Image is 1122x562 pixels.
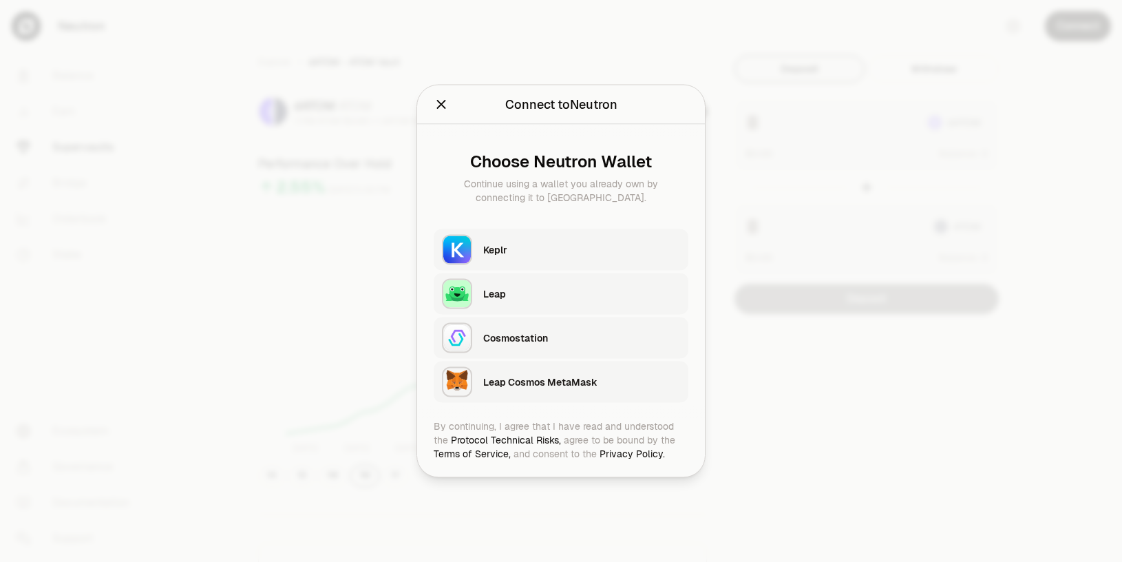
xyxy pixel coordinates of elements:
[442,367,472,397] img: Leap Cosmos MetaMask
[600,448,665,460] a: Privacy Policy.
[434,229,688,271] button: KeplrKeplr
[483,287,680,301] div: Leap
[483,331,680,345] div: Cosmostation
[483,243,680,257] div: Keplr
[445,177,677,205] div: Continue using a wallet you already own by connecting it to [GEOGRAPHIC_DATA].
[445,152,677,171] div: Choose Neutron Wallet
[442,323,472,353] img: Cosmostation
[451,434,561,446] a: Protocol Technical Risks,
[442,235,472,265] img: Keplr
[434,419,688,461] div: By continuing, I agree that I have read and understood the agree to be bound by the and consent t...
[434,318,688,359] button: CosmostationCosmostation
[442,279,472,309] img: Leap
[505,95,617,114] div: Connect to Neutron
[434,95,449,114] button: Close
[434,448,511,460] a: Terms of Service,
[483,375,680,389] div: Leap Cosmos MetaMask
[434,362,688,403] button: Leap Cosmos MetaMaskLeap Cosmos MetaMask
[434,273,688,315] button: LeapLeap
